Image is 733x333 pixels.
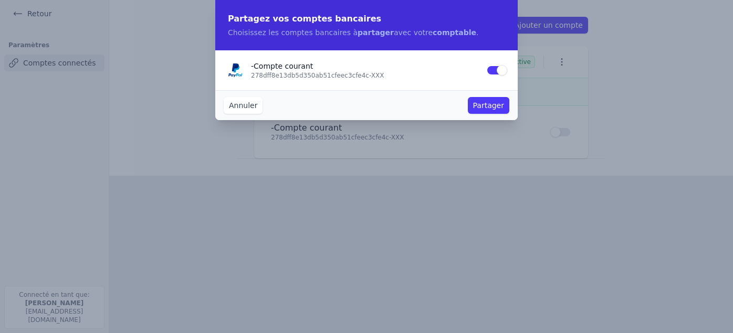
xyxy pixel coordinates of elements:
[433,28,476,37] strong: comptable
[228,13,505,25] h2: Partagez vos comptes bancaires
[358,28,394,37] strong: partager
[468,97,509,114] button: Partager
[251,71,480,80] p: 278dff8e13db5d350ab51cfeec3cfe4c - XXX
[251,61,480,71] p: - Compte courant
[224,97,263,114] button: Annuler
[228,27,505,38] p: Choisissez les comptes bancaires à avec votre .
